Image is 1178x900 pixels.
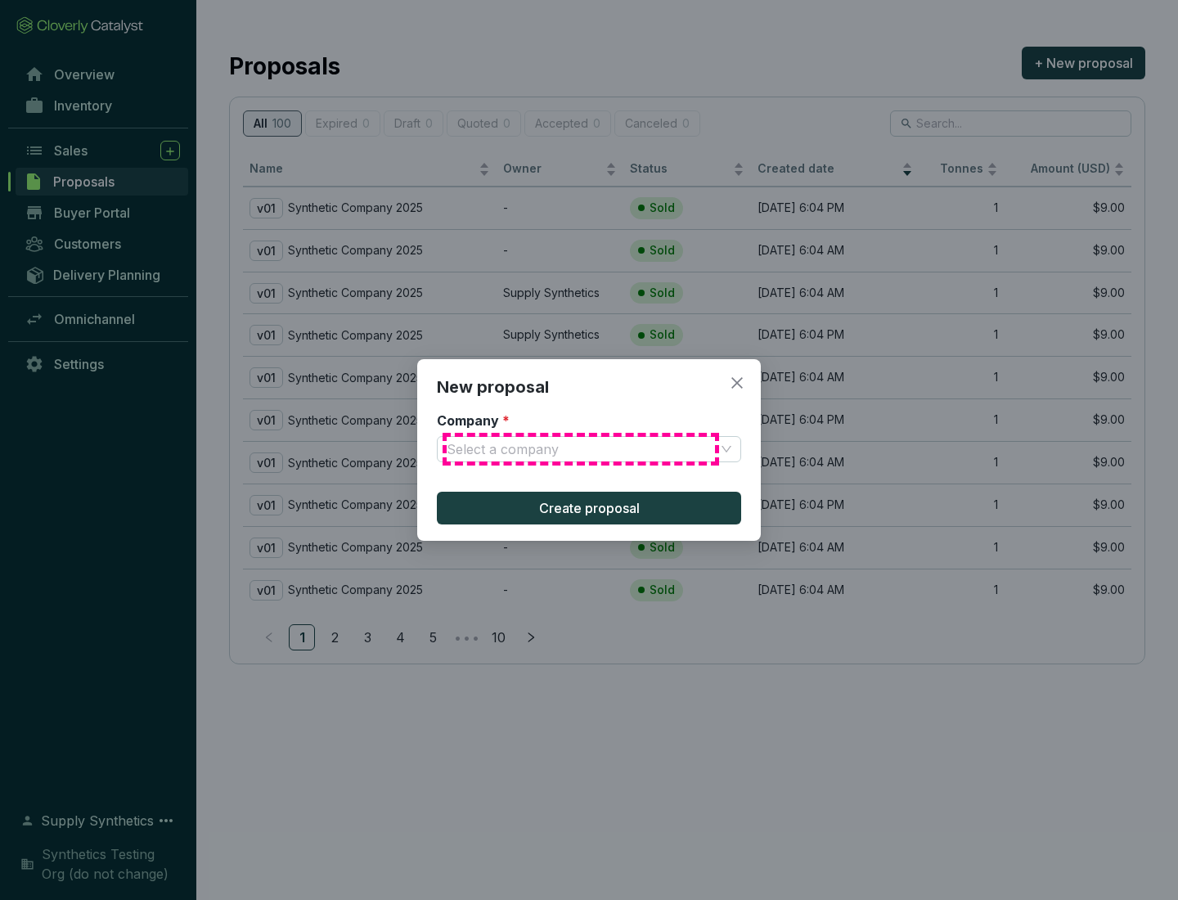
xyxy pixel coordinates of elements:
[724,376,750,390] span: Close
[437,376,741,398] h2: New proposal
[724,370,750,396] button: Close
[437,492,741,524] button: Create proposal
[539,498,640,518] span: Create proposal
[730,376,744,390] span: close
[437,412,510,430] label: Company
